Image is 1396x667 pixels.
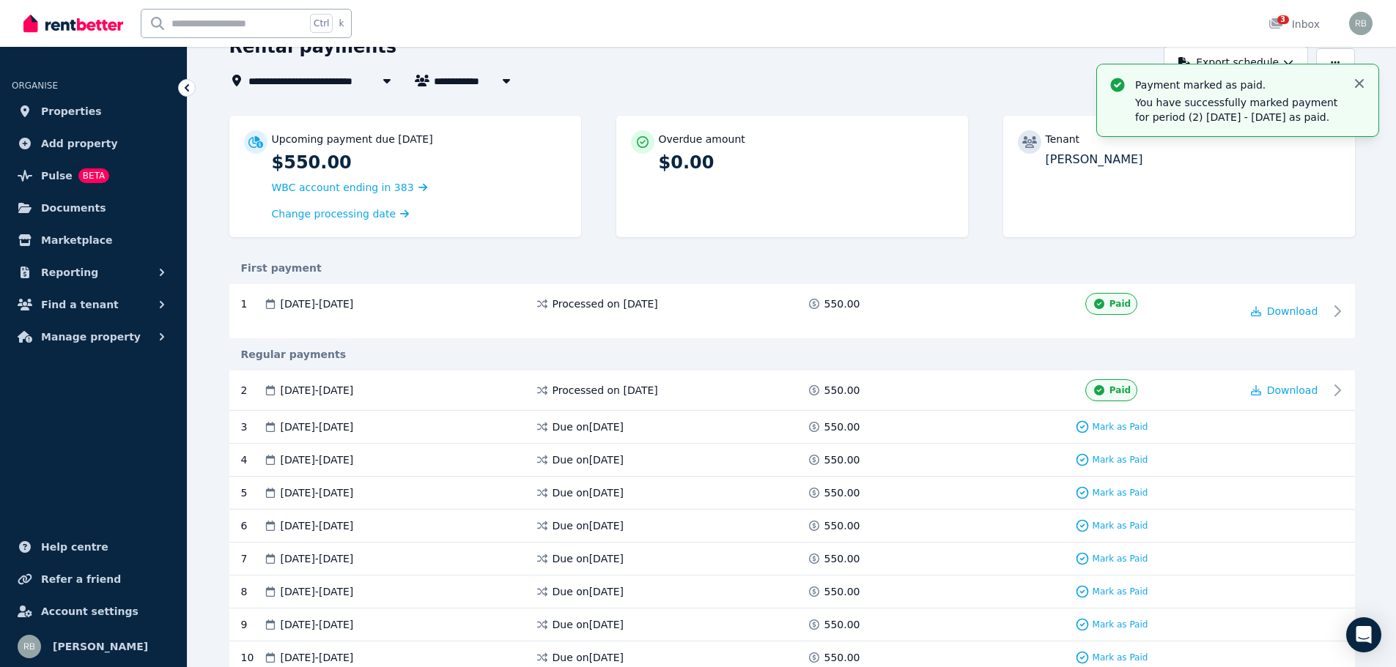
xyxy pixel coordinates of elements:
[241,297,263,311] div: 1
[272,132,433,146] p: Upcoming payment due [DATE]
[12,226,175,255] a: Marketplace
[41,264,98,281] span: Reporting
[1267,305,1318,317] span: Download
[241,485,263,500] div: 5
[53,638,148,655] span: [PERSON_NAME]
[1164,46,1308,78] button: Export schedule
[1109,384,1131,396] span: Paid
[41,328,141,346] span: Manage property
[824,383,860,398] span: 550.00
[553,617,624,632] span: Due on [DATE]
[1046,151,1340,168] p: [PERSON_NAME]
[1251,304,1318,318] button: Download
[553,650,624,665] span: Due on [DATE]
[12,532,175,562] a: Help centre
[41,103,102,120] span: Properties
[824,584,860,599] span: 550.00
[12,564,175,594] a: Refer a friend
[281,584,354,599] span: [DATE] - [DATE]
[241,650,263,665] div: 10
[41,231,112,249] span: Marketplace
[1093,652,1148,663] span: Mark as Paid
[281,617,354,632] span: [DATE] - [DATE]
[41,199,106,217] span: Documents
[1251,383,1318,398] button: Download
[553,420,624,434] span: Due on [DATE]
[1346,617,1381,652] div: Open Intercom Messenger
[12,258,175,287] button: Reporting
[1046,132,1080,146] p: Tenant
[281,518,354,533] span: [DATE] - [DATE]
[12,81,58,91] span: ORGANISE
[12,290,175,319] button: Find a tenant
[12,322,175,351] button: Manage property
[824,485,860,500] span: 550.00
[553,551,624,566] span: Due on [DATE]
[241,617,263,632] div: 9
[229,261,1355,275] div: First payment
[1268,17,1320,31] div: Inbox
[41,570,121,588] span: Refer a friend
[553,584,624,599] span: Due on [DATE]
[553,485,624,500] span: Due on [DATE]
[241,379,263,401] div: 2
[41,167,73,185] span: Pulse
[241,420,263,434] div: 3
[1109,298,1131,310] span: Paid
[824,518,860,533] span: 550.00
[229,35,397,59] h1: Rental payments
[553,452,624,467] span: Due on [DATE]
[1093,520,1148,532] span: Mark as Paid
[1093,586,1148,597] span: Mark as Paid
[1093,454,1148,466] span: Mark as Paid
[229,347,1355,362] div: Regular payments
[824,551,860,566] span: 550.00
[78,168,109,183] span: BETA
[241,584,263,599] div: 8
[12,129,175,158] a: Add property
[41,296,119,313] span: Find a tenant
[1277,15,1289,24] span: 3
[1349,12,1373,35] img: Rick Baek
[824,617,860,632] span: 550.00
[1093,421,1148,433] span: Mark as Paid
[824,650,860,665] span: 550.00
[18,635,41,658] img: Rick Baek
[281,650,354,665] span: [DATE] - [DATE]
[281,297,354,311] span: [DATE] - [DATE]
[1135,78,1340,92] p: Payment marked as paid.
[1093,487,1148,499] span: Mark as Paid
[41,538,108,556] span: Help centre
[824,420,860,434] span: 550.00
[281,452,354,467] span: [DATE] - [DATE]
[553,297,658,311] span: Processed on [DATE]
[281,420,354,434] span: [DATE] - [DATE]
[281,383,354,398] span: [DATE] - [DATE]
[241,452,263,467] div: 4
[1093,619,1148,630] span: Mark as Paid
[339,18,344,29] span: k
[281,551,354,566] span: [DATE] - [DATE]
[41,135,118,152] span: Add property
[281,485,354,500] span: [DATE] - [DATE]
[824,452,860,467] span: 550.00
[272,206,396,221] span: Change processing date
[1267,384,1318,396] span: Download
[241,518,263,533] div: 6
[1135,95,1340,124] p: You have successfully marked payment for period (2) [DATE] - [DATE] as paid.
[553,383,658,398] span: Processed on [DATE]
[41,603,139,620] span: Account settings
[272,182,414,193] span: WBC account ending in 383
[241,551,263,566] div: 7
[12,597,175,626] a: Account settings
[272,206,410,221] a: Change processing date
[553,518,624,533] span: Due on [DATE]
[12,161,175,190] a: PulseBETA
[23,12,123,34] img: RentBetter
[1093,553,1148,564] span: Mark as Paid
[272,151,566,174] p: $550.00
[12,193,175,223] a: Documents
[659,132,745,146] p: Overdue amount
[659,151,953,174] p: $0.00
[12,97,175,126] a: Properties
